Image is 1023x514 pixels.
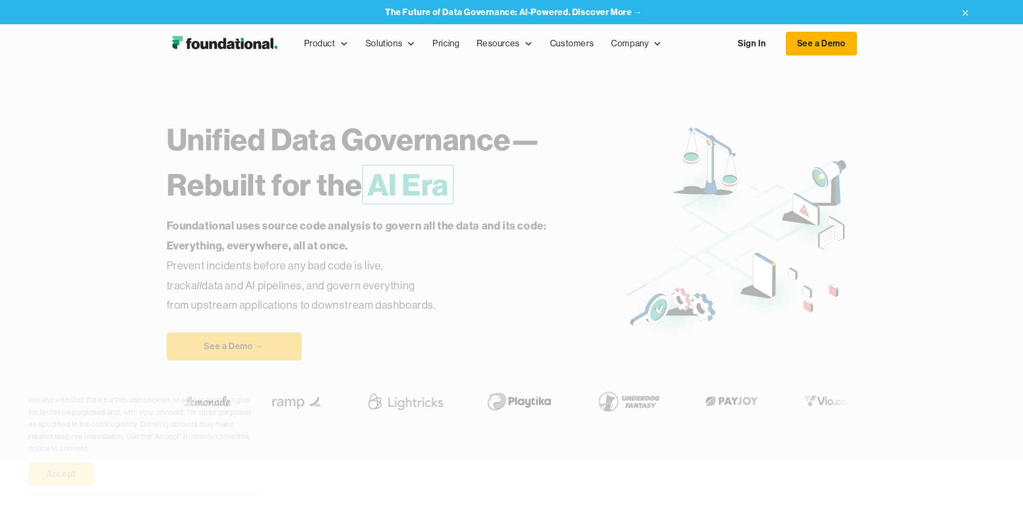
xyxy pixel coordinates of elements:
a: The Future of Data Governance: AI-Powered. Discover More → [385,7,642,17]
a: Accept [29,463,93,485]
div: Product [296,26,357,61]
a: Customers [541,26,602,61]
div: Resources [477,37,519,51]
strong: Foundational uses source code analysis to govern all the data and its code: Everything, everywher... [167,219,547,252]
div: Company [602,26,670,61]
img: Lightricks [365,386,447,416]
h1: Unified Data Governance— Rebuilt for the [167,117,627,207]
div: Company [611,37,649,51]
p: Prevent incidents before any bad code is live, track data and AI pipelines, and govern everything... [167,216,581,315]
a: home [167,33,283,54]
div: We and selected third parties use cookies or similar technologies for technical purposes and, wit... [29,394,257,454]
div: Resources [468,26,541,61]
a: Sign In [727,32,777,55]
img: Foundational Logo [167,33,283,54]
div: Solutions [366,37,402,51]
div: Solutions [357,26,424,61]
strong: The Future of Data Governance: AI-Powered. Discover More → [385,6,642,17]
img: Payjoy [700,393,764,409]
img: Ramp [265,386,330,416]
iframe: Chat Widget [969,462,1023,514]
span: AI Era [362,165,454,204]
a: Pricing [424,26,468,61]
a: See a Demo → [167,332,301,360]
div: Product [304,37,335,51]
img: Playtika [481,386,558,416]
img: Vio.com [798,393,861,409]
em: all [191,279,202,292]
img: Underdog Fantasy [592,386,665,416]
a: See a Demo [786,32,857,55]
